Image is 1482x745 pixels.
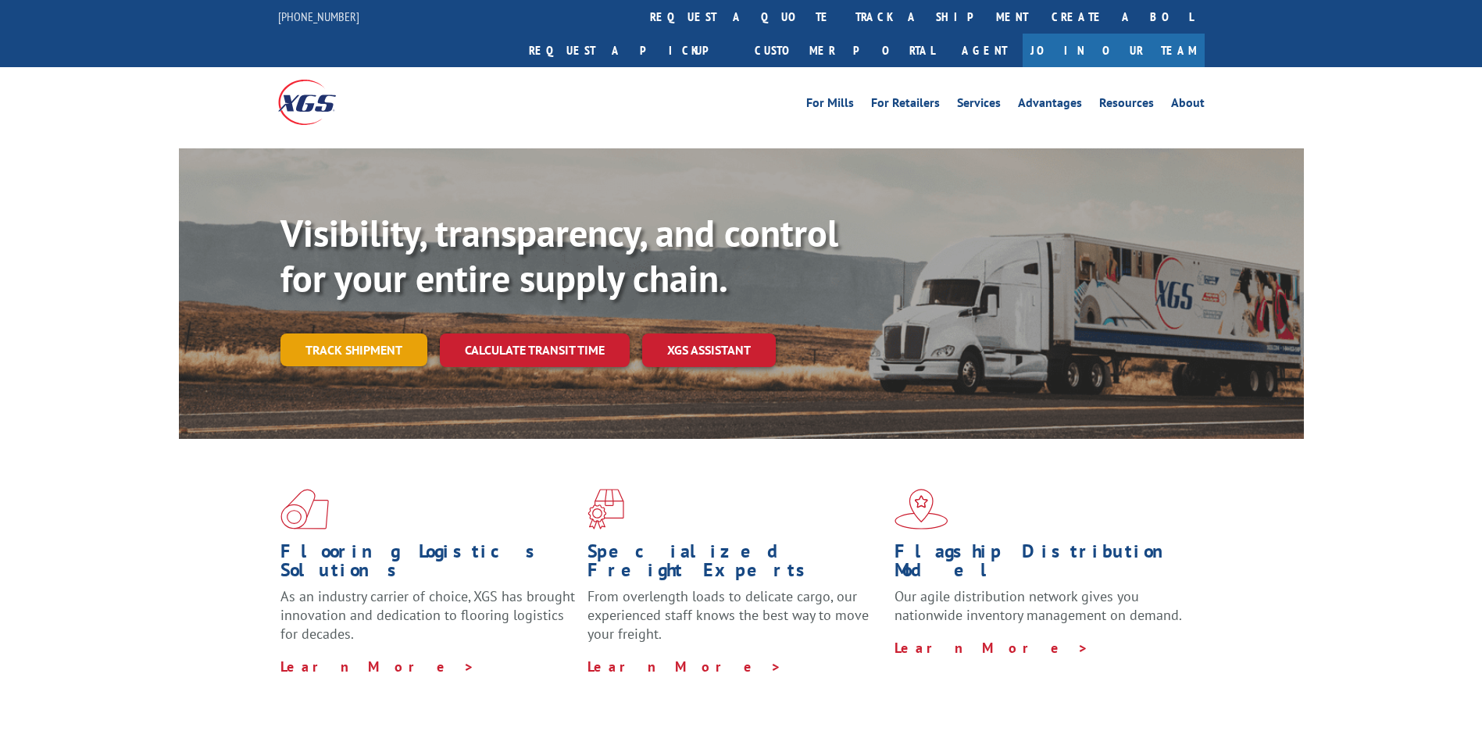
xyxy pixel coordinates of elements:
a: Learn More > [895,639,1089,657]
a: Customer Portal [743,34,946,67]
a: Services [957,97,1001,114]
a: About [1171,97,1205,114]
a: [PHONE_NUMBER] [278,9,359,24]
img: xgs-icon-total-supply-chain-intelligence-red [280,489,329,529]
a: Join Our Team [1023,34,1205,67]
img: xgs-icon-focused-on-flooring-red [587,489,624,529]
h1: Flagship Distribution Model [895,542,1190,587]
p: From overlength loads to delicate cargo, our experienced staff knows the best way to move your fr... [587,587,883,657]
span: As an industry carrier of choice, XGS has brought innovation and dedication to flooring logistics... [280,587,575,643]
a: Learn More > [280,658,475,675]
img: xgs-icon-flagship-distribution-model-red [895,489,948,529]
b: Visibility, transparency, and control for your entire supply chain. [280,209,838,302]
h1: Flooring Logistics Solutions [280,542,576,587]
h1: Specialized Freight Experts [587,542,883,587]
a: Request a pickup [517,34,743,67]
a: For Mills [806,97,854,114]
a: Agent [946,34,1023,67]
a: Learn More > [587,658,782,675]
a: Calculate transit time [440,333,630,367]
a: Track shipment [280,333,427,366]
a: XGS ASSISTANT [642,333,776,367]
a: Advantages [1018,97,1082,114]
a: Resources [1099,97,1154,114]
a: For Retailers [871,97,940,114]
span: Our agile distribution network gives you nationwide inventory management on demand. [895,587,1182,624]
